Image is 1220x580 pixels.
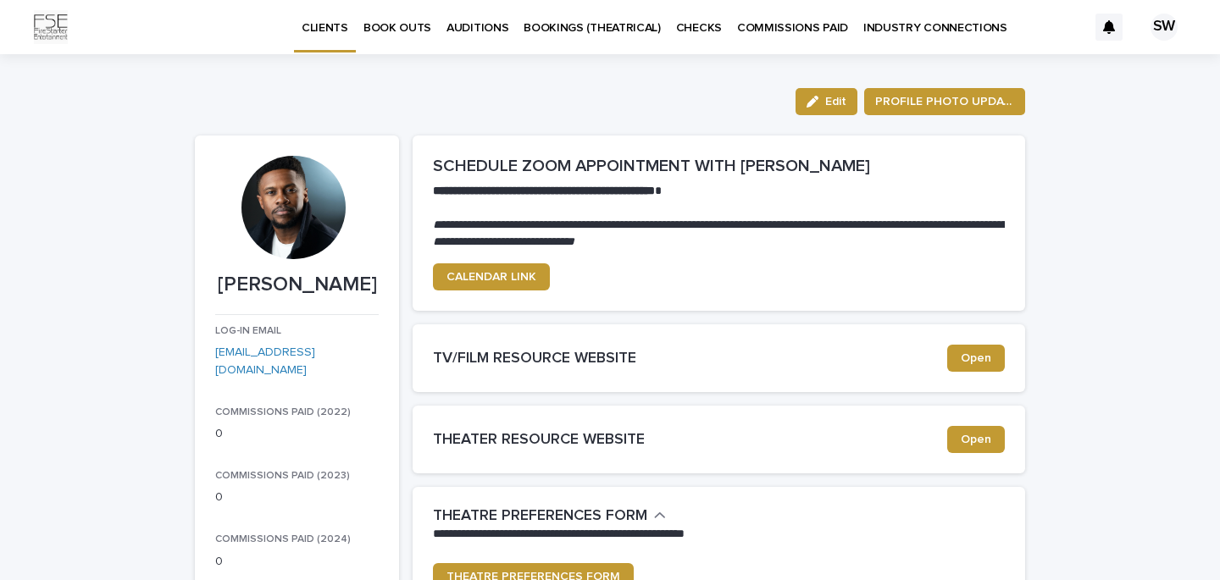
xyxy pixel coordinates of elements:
button: Edit [796,88,857,115]
h2: THEATER RESOURCE WEBSITE [433,431,947,450]
h2: SCHEDULE ZOOM APPOINTMENT WITH [PERSON_NAME] [433,156,1005,176]
a: Open [947,426,1005,453]
span: PROFILE PHOTO UPDATE [875,93,1014,110]
p: 0 [215,553,379,571]
h2: THEATRE PREFERENCES FORM [433,507,647,526]
h2: TV/FILM RESOURCE WEBSITE [433,350,947,368]
span: COMMISSIONS PAID (2024) [215,534,351,544]
span: CALENDAR LINK [446,271,536,283]
span: Edit [825,96,846,108]
span: Open [961,434,991,445]
span: COMMISSIONS PAID (2023) [215,471,350,481]
img: Km9EesSdRbS9ajqhBzyo [34,10,68,44]
a: Open [947,345,1005,372]
p: 0 [215,489,379,506]
span: COMMISSIONS PAID (2022) [215,407,351,417]
a: CALENDAR LINK [433,263,550,290]
button: PROFILE PHOTO UPDATE [864,88,1025,115]
div: SW [1151,14,1178,41]
a: [EMAIL_ADDRESS][DOMAIN_NAME] [215,346,315,376]
button: THEATRE PREFERENCES FORM [433,507,666,526]
p: [PERSON_NAME] [215,273,379,297]
span: LOG-IN EMAIL [215,326,281,336]
p: 0 [215,425,379,443]
span: Open [961,352,991,364]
